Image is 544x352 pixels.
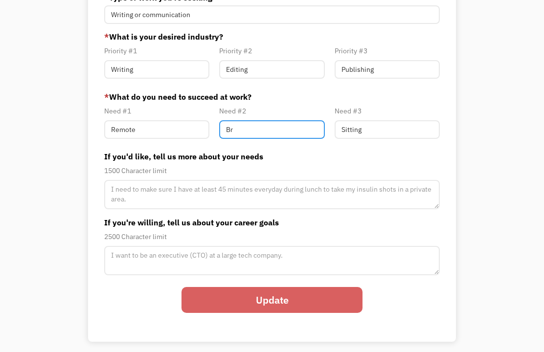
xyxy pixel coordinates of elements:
[104,105,209,117] div: Need #1
[181,287,363,313] input: Update
[104,91,439,103] label: What do you need to succeed at work?
[219,45,324,57] div: Priority #2
[104,151,439,162] label: If you'd like, tell us more about your needs
[219,105,324,117] div: Need #2
[104,165,439,176] div: 1500 Character limit
[104,231,439,242] div: 2500 Character limit
[104,45,209,57] div: Priority #1
[104,217,439,228] label: If you're willing, tell us about your career goals
[335,105,440,117] div: Need #3
[335,45,440,57] div: Priority #3
[104,31,439,43] label: What is your desired industry?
